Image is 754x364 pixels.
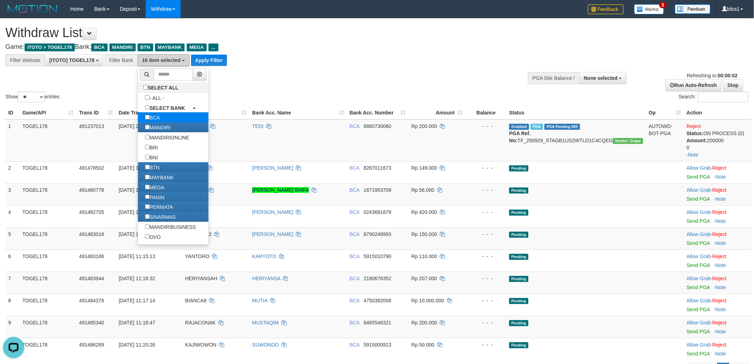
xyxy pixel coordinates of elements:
[145,234,150,239] input: OVO
[119,209,155,215] span: [DATE] 11:14:22
[5,316,20,338] td: 9
[252,231,293,237] a: [PERSON_NAME]
[20,119,76,162] td: TOGEL178
[350,276,360,281] span: BCA
[412,209,437,215] span: Rp 420.000
[3,3,24,24] button: Open LiveChat chat widget
[138,182,171,192] label: MEGA
[350,231,360,237] span: BCA
[684,316,752,338] td: ·
[687,320,711,325] a: Allow Grab
[119,298,155,303] span: [DATE] 11:17:14
[191,55,227,66] button: Apply Filter
[684,106,752,119] th: Action
[155,43,185,51] span: MAYBANK
[687,187,712,193] span: ·
[684,250,752,272] td: ·
[350,253,360,259] span: BCA
[687,240,710,246] a: Send PGA
[5,272,20,294] td: 7
[138,142,165,152] label: BRI
[687,73,738,78] span: Refreshing in:
[138,122,178,132] label: MANDIRI
[252,320,279,325] a: MUSTAQIM
[79,276,104,281] span: 491483944
[688,152,699,158] a: Note
[684,294,752,316] td: ·
[252,253,277,259] a: KARYOTO
[412,165,437,171] span: Rp 149.000
[76,106,116,119] th: Trans ID: activate to sort column ascending
[687,187,711,193] a: Allow Grab
[145,105,150,110] input: SELECT BANK
[20,161,76,183] td: TOGEL178
[5,119,20,162] td: 1
[145,175,150,179] input: MAYBANK
[138,152,165,162] label: BNI
[687,196,710,202] a: Send PGA
[509,130,531,143] b: PGA Ref. No:
[468,123,503,130] div: - - -
[687,209,712,215] span: ·
[687,253,711,259] a: Allow Grab
[468,231,503,238] div: - - -
[509,320,528,326] span: Pending
[208,43,218,51] span: ...
[684,183,752,205] td: ·
[20,205,76,227] td: TOGEL178
[687,209,711,215] a: Allow Grab
[20,183,76,205] td: TOGEL178
[687,123,701,129] a: Reject
[687,351,710,357] a: Send PGA
[145,224,150,229] input: MANDIRIBUSINESS
[506,106,646,119] th: Status
[20,227,76,250] td: TOGEL178
[138,202,180,212] label: PERMATA
[679,92,749,102] label: Search:
[350,342,360,348] span: BCA
[138,212,183,222] label: SINARMAS
[687,165,711,171] a: Allow Grab
[145,135,150,139] input: MANDIRIONLINE
[666,79,722,91] a: Run Auto-Refresh
[613,138,643,144] span: Vendor URL: https://settle31.1velocity.biz
[347,106,409,119] th: Bank Acc. Number: activate to sort column ascending
[684,338,752,360] td: ·
[79,320,104,325] span: 491485340
[687,342,712,348] span: ·
[509,124,529,130] span: Grabbed
[138,103,209,113] a: SELECT BANK
[684,272,752,294] td: ·
[468,253,503,260] div: - - -
[364,276,392,281] span: Copy 2180676352 to clipboard
[145,155,150,159] input: BNI
[412,276,437,281] span: Rp 207.000
[713,165,727,171] a: Reject
[145,165,150,169] input: BTN
[684,119,752,162] td: · ·
[687,262,710,268] a: Send PGA
[18,92,45,102] select: Showentries
[350,187,360,193] span: BCA
[252,342,279,348] a: SUWONDO
[713,320,727,325] a: Reject
[509,165,528,171] span: Pending
[713,342,727,348] a: Reject
[716,329,726,334] a: Note
[79,123,104,129] span: 491237013
[119,123,155,129] span: [DATE] 23:36:58
[79,165,104,171] span: 491478502
[684,227,752,250] td: ·
[713,276,727,281] a: Reject
[687,320,712,325] span: ·
[509,210,528,216] span: Pending
[20,316,76,338] td: TOGEL178
[252,165,293,171] a: [PERSON_NAME]
[468,275,503,282] div: - - -
[138,82,186,92] label: SELECT ALL
[718,73,738,78] strong: 00:00:02
[79,253,104,259] span: 491483186
[119,165,155,171] span: [DATE] 11:06:53
[364,165,392,171] span: Copy 8287011673 to clipboard
[119,342,155,348] span: [DATE] 11:20:26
